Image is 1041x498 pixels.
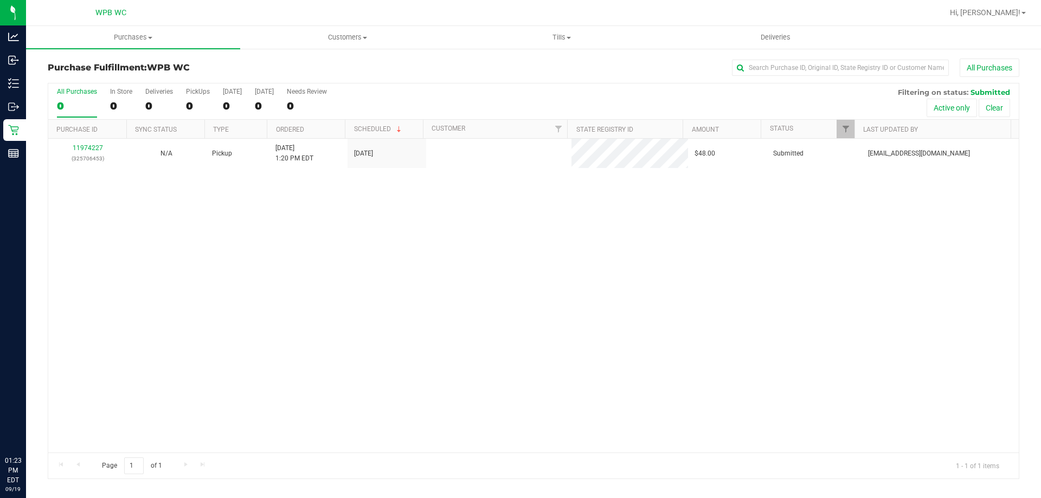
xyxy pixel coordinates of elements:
a: Status [770,125,793,132]
a: Customers [240,26,454,49]
a: Ordered [276,126,304,133]
p: (325706453) [55,153,120,164]
inline-svg: Inbound [8,55,19,66]
a: Purchases [26,26,240,49]
a: Type [213,126,229,133]
div: 0 [186,100,210,112]
a: Purchase ID [56,126,98,133]
a: 11974227 [73,144,103,152]
inline-svg: Retail [8,125,19,135]
div: PickUps [186,88,210,95]
div: [DATE] [255,88,274,95]
inline-svg: Outbound [8,101,19,112]
span: Submitted [773,148,804,159]
div: 0 [57,100,97,112]
div: 0 [145,100,173,112]
span: $48.00 [695,148,715,159]
inline-svg: Reports [8,148,19,159]
span: Customers [241,33,454,42]
inline-svg: Analytics [8,31,19,42]
div: In Store [110,88,132,95]
span: WPB WC [147,62,190,73]
span: WPB WC [95,8,126,17]
span: [DATE] 1:20 PM EDT [275,143,313,164]
span: Pickup [212,148,232,159]
div: Deliveries [145,88,173,95]
a: Scheduled [354,125,403,133]
button: Active only [927,99,977,117]
button: N/A [160,148,172,159]
div: 0 [255,100,274,112]
span: Purchases [26,33,240,42]
a: Filter [837,120,854,138]
a: Last Updated By [863,126,918,133]
span: Not Applicable [160,150,172,157]
input: 1 [124,457,144,474]
div: 0 [110,100,132,112]
p: 01:23 PM EDT [5,456,21,485]
span: 1 - 1 of 1 items [947,457,1008,474]
span: [EMAIL_ADDRESS][DOMAIN_NAME] [868,148,970,159]
a: Tills [454,26,669,49]
h3: Purchase Fulfillment: [48,63,371,73]
a: Sync Status [135,126,177,133]
a: Filter [549,120,567,138]
a: Customer [432,125,465,132]
div: All Purchases [57,88,97,95]
a: Amount [692,126,719,133]
input: Search Purchase ID, Original ID, State Registry ID or Customer Name... [732,60,949,76]
div: 0 [223,100,242,112]
span: [DATE] [354,148,373,159]
span: Page of 1 [93,457,171,474]
p: 09/19 [5,485,21,493]
span: Filtering on status: [898,88,968,96]
button: Clear [979,99,1010,117]
div: [DATE] [223,88,242,95]
div: 0 [287,100,327,112]
span: Deliveries [746,33,805,42]
span: Tills [455,33,668,42]
div: Needs Review [287,88,327,95]
a: State Registry ID [576,126,633,133]
span: Hi, [PERSON_NAME]! [950,8,1020,17]
button: All Purchases [960,59,1019,77]
a: Deliveries [669,26,883,49]
span: Submitted [971,88,1010,96]
inline-svg: Inventory [8,78,19,89]
iframe: Resource center [11,411,43,444]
